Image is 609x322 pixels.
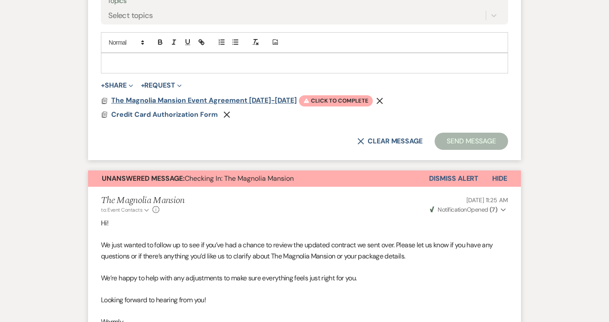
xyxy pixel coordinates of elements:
button: Clear message [357,138,423,145]
strong: Unanswered Message: [102,174,185,183]
span: + [141,82,145,89]
h5: The Magnolia Mansion [101,195,185,206]
button: Hide [478,170,521,187]
div: Select topics [108,9,153,21]
button: The Magnolia Mansion Event Agreement [DATE]-[DATE] Click to complete [111,95,373,106]
button: Request [141,82,182,89]
p: We’re happy to help with any adjustments to make sure everything feels just right for you. [101,273,508,284]
p: We just wanted to follow up to see if you’ve had a chance to review the updated contract we sent ... [101,240,508,261]
button: Dismiss Alert [429,170,478,187]
button: Send Message [435,133,508,150]
span: Opened [430,206,497,213]
span: to: Event Contacts [101,207,142,213]
p: Hi! [101,218,508,229]
button: Unanswered Message:Checking In: The Magnolia Mansion [88,170,429,187]
span: Credit Card Authorization Form [111,110,218,119]
p: Looking forward to hearing from you! [101,295,508,306]
strong: ( 7 ) [490,206,497,213]
span: Click to complete [299,95,373,106]
span: Checking In: The Magnolia Mansion [102,174,294,183]
button: Share [101,82,133,89]
button: to: Event Contacts [101,206,150,214]
span: [DATE] 11:25 AM [466,196,508,204]
span: + [101,82,105,89]
span: The Magnolia Mansion Event Agreement [DATE]-[DATE] [111,96,297,105]
button: NotificationOpened (7) [429,205,508,214]
span: Notification [438,206,466,213]
span: Hide [492,174,507,183]
button: Credit Card Authorization Form [111,109,220,120]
